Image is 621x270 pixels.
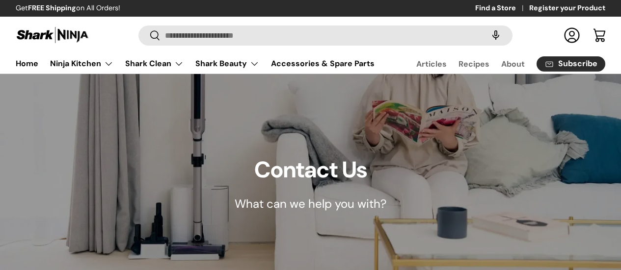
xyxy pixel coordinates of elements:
span: Subscribe [558,60,597,68]
img: Shark Ninja Philippines [16,25,89,45]
a: Register your Product [529,3,605,14]
speech-search-button: Search by voice [480,25,512,46]
a: Accessories & Spare Parts [271,54,375,73]
a: Shark Clean [125,54,184,74]
p: What can we help you with? [235,195,386,213]
nav: Primary [16,54,375,74]
p: Get on All Orders! [16,3,120,14]
nav: Secondary [393,54,605,74]
a: Find a Store [475,3,529,14]
a: Subscribe [537,56,605,72]
strong: FREE Shipping [28,3,76,12]
summary: Shark Clean [119,54,189,74]
a: About [501,54,525,74]
a: Home [16,54,38,73]
a: Shark Beauty [195,54,259,74]
a: Recipes [459,54,489,74]
a: Ninja Kitchen [50,54,113,74]
summary: Shark Beauty [189,54,265,74]
summary: Ninja Kitchen [44,54,119,74]
a: Articles [416,54,447,74]
h1: Contact Us [235,156,386,184]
